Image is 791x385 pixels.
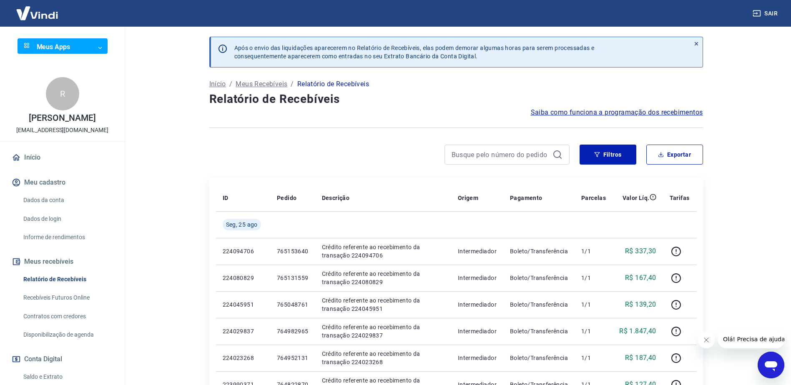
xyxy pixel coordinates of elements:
[223,194,229,202] p: ID
[758,352,784,378] iframe: Botão para abrir a janela de mensagens
[531,107,703,117] a: Saiba como funciona a programação dos recebimentos
[698,332,715,348] iframe: Fechar mensagem
[20,210,115,227] a: Dados de login
[646,145,703,165] button: Exportar
[751,6,781,21] button: Sair
[322,270,444,286] p: Crédito referente ao recebimento da transação 224080829
[277,274,309,282] p: 765131559
[581,327,606,335] p: 1/1
[625,300,656,310] p: R$ 139,20
[510,194,542,202] p: Pagamento
[29,114,95,122] p: [PERSON_NAME]
[20,326,115,343] a: Disponibilização de agenda
[458,274,497,282] p: Intermediador
[209,79,226,89] a: Início
[223,354,264,362] p: 224023268
[625,273,656,283] p: R$ 167,40
[670,194,690,202] p: Tarifas
[581,300,606,309] p: 1/1
[10,0,64,26] img: Vindi
[20,308,115,325] a: Contratos com credores
[458,354,497,362] p: Intermediador
[20,289,115,306] a: Recebíveis Futuros Online
[20,271,115,288] a: Relatório de Recebíveis
[277,354,309,362] p: 764952131
[322,323,444,340] p: Crédito referente ao recebimento da transação 224029837
[10,252,115,271] button: Meus recebíveis
[277,194,296,202] p: Pedido
[452,148,549,161] input: Busque pelo número do pedido
[322,194,350,202] p: Descrição
[226,220,258,229] span: Seg, 25 ago
[223,274,264,282] p: 224080829
[236,79,287,89] a: Meus Recebíveis
[5,6,70,12] span: Olá! Precisa de ajuda?
[510,300,568,309] p: Boleto/Transferência
[229,79,232,89] p: /
[510,247,568,255] p: Boleto/Transferência
[322,296,444,313] p: Crédito referente ao recebimento da transação 224045951
[291,79,294,89] p: /
[277,327,309,335] p: 764982965
[234,44,595,60] p: Após o envio das liquidações aparecerem no Relatório de Recebíveis, elas podem demorar algumas ho...
[10,148,115,167] a: Início
[16,126,108,135] p: [EMAIL_ADDRESS][DOMAIN_NAME]
[625,353,656,363] p: R$ 187,40
[297,79,369,89] p: Relatório de Recebíveis
[10,173,115,192] button: Meu cadastro
[581,274,606,282] p: 1/1
[46,77,79,110] div: R
[510,354,568,362] p: Boleto/Transferência
[223,327,264,335] p: 224029837
[322,243,444,260] p: Crédito referente ao recebimento da transação 224094706
[458,300,497,309] p: Intermediador
[458,327,497,335] p: Intermediador
[581,194,606,202] p: Parcelas
[619,326,656,336] p: R$ 1.847,40
[580,145,636,165] button: Filtros
[581,247,606,255] p: 1/1
[322,350,444,366] p: Crédito referente ao recebimento da transação 224023268
[10,350,115,368] button: Conta Digital
[458,247,497,255] p: Intermediador
[510,274,568,282] p: Boleto/Transferência
[510,327,568,335] p: Boleto/Transferência
[223,247,264,255] p: 224094706
[277,300,309,309] p: 765048761
[625,246,656,256] p: R$ 337,30
[458,194,478,202] p: Origem
[223,300,264,309] p: 224045951
[277,247,309,255] p: 765153640
[581,354,606,362] p: 1/1
[20,229,115,246] a: Informe de rendimentos
[20,192,115,209] a: Dados da conta
[209,91,703,107] h4: Relatório de Recebíveis
[718,330,784,348] iframe: Mensagem da empresa
[623,194,650,202] p: Valor Líq.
